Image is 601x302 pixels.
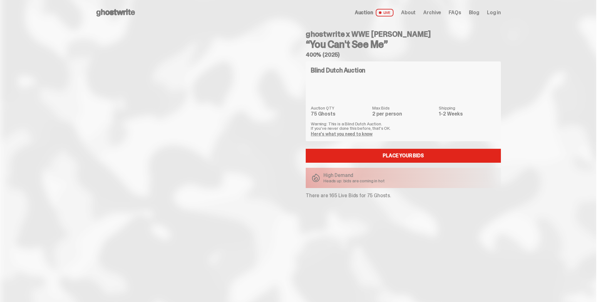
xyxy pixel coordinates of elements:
dd: 2 per person [372,111,435,116]
span: LIVE [376,9,394,16]
p: Warning: This is a Blind Dutch Auction. If you’ve never done this before, that’s OK. [311,122,496,130]
a: Blog [469,10,479,15]
a: Archive [423,10,441,15]
dd: 1-2 Weeks [439,111,496,116]
span: Auction [355,10,373,15]
dt: Auction QTY [311,106,368,110]
h4: Blind Dutch Auction [311,67,365,73]
dd: 75 Ghosts [311,111,368,116]
p: There are 165 Live Bids for 75 Ghosts. [306,193,501,198]
a: Log in [487,10,501,15]
p: Heads up: bids are coming in hot [323,179,385,183]
a: FAQs [449,10,461,15]
a: Place your Bids [306,149,501,163]
dt: Max Bids [372,106,435,110]
a: Here's what you need to know [311,131,373,137]
h3: “You Can't See Me” [306,39,501,49]
h5: 400% (2025) [306,52,501,58]
h4: ghostwrite x WWE [PERSON_NAME] [306,30,501,38]
a: Auction LIVE [355,9,393,16]
p: High Demand [323,173,385,178]
dt: Shipping [439,106,496,110]
a: About [401,10,416,15]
